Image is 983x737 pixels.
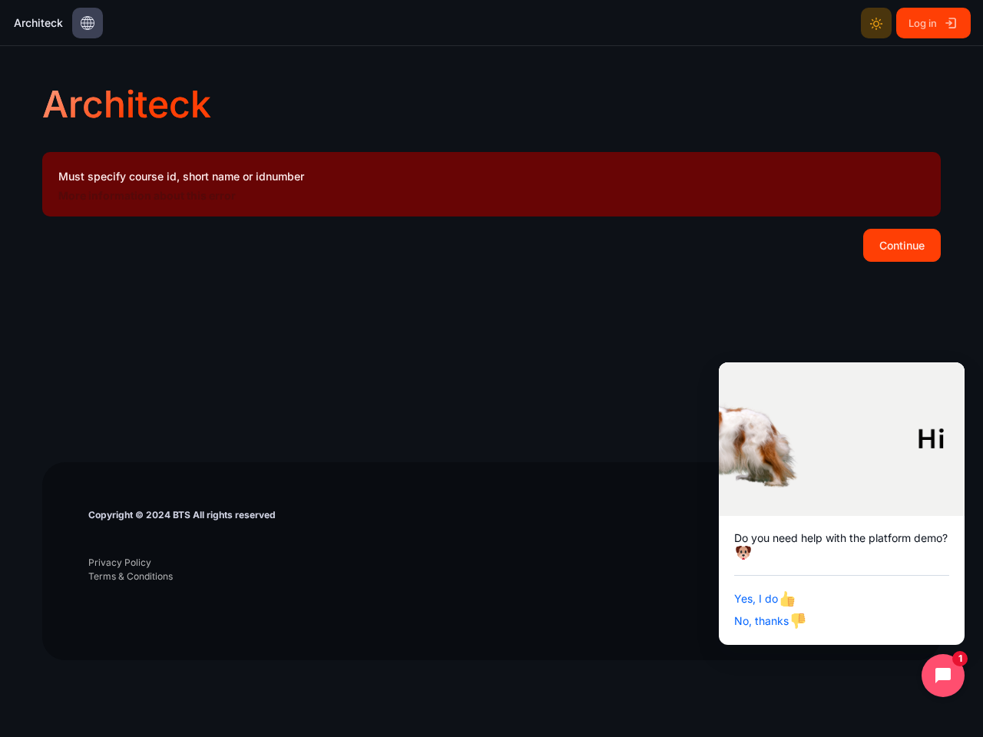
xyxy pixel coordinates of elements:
[42,81,211,128] h1: Architeck
[58,168,925,184] p: Must specify course id, short name or idnumber
[861,8,892,38] button: Light Mode Dark Mode
[14,15,63,31] span: Architeck
[909,9,937,37] span: Log in
[88,570,173,582] a: Terms & Conditions
[896,8,971,38] a: Log in
[88,509,276,521] strong: Copyright © 2024 BTS All rights reserved
[88,557,151,568] a: Privacy Policy
[863,229,941,261] button: Continue
[8,15,63,31] a: Architeck
[58,189,236,202] a: More information about this error
[72,8,103,38] button: Languages
[862,7,890,38] div: Light Mode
